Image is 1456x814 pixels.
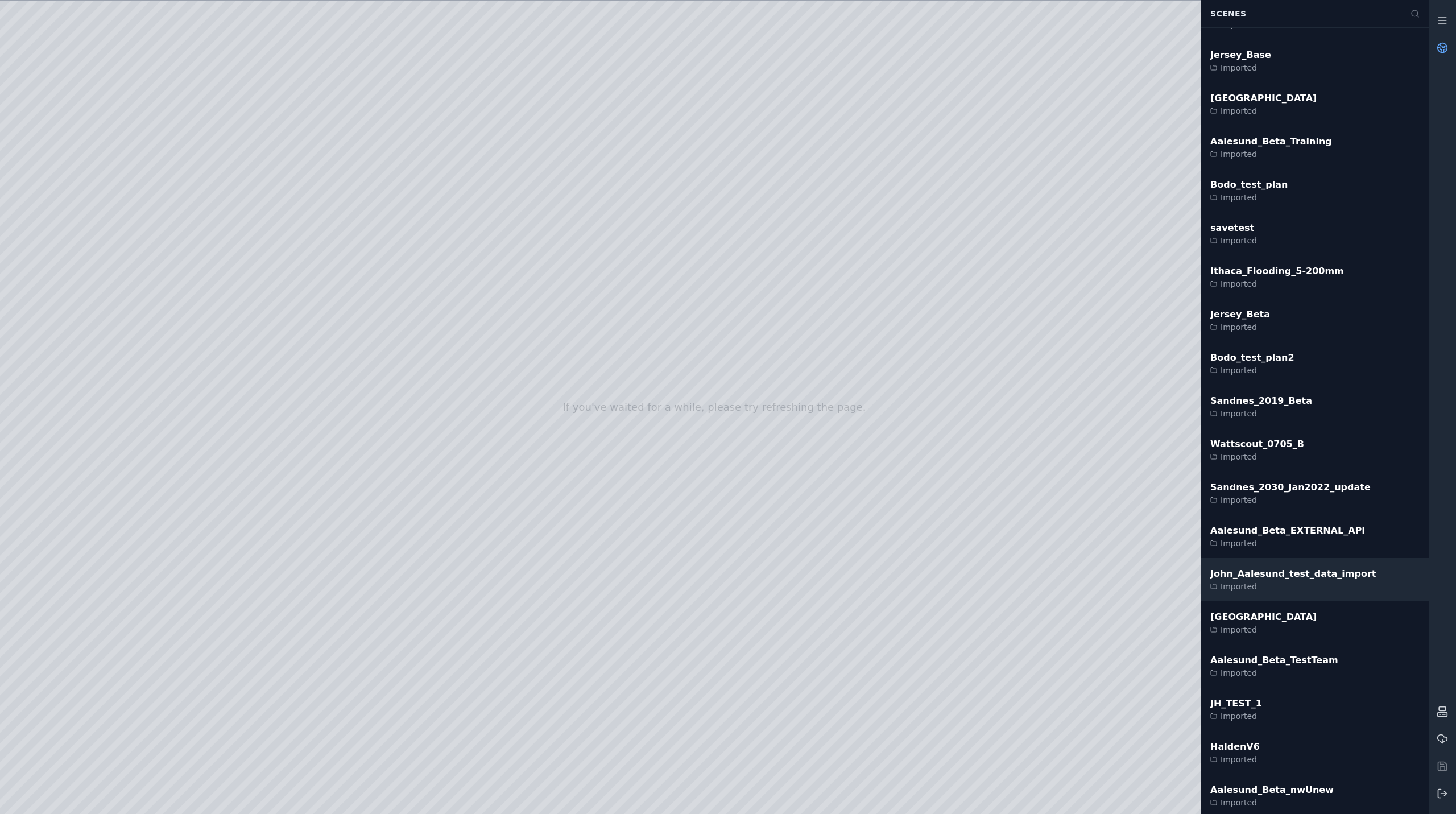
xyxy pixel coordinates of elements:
div: Imported [1210,148,1332,160]
div: Imported [1210,192,1288,203]
div: Imported [1210,365,1294,376]
div: Imported [1210,581,1376,592]
div: Imported [1210,321,1270,333]
div: [GEOGRAPHIC_DATA] [1210,92,1317,105]
div: Aalesund_Beta_TestTeam [1210,654,1338,667]
div: Imported [1210,710,1262,722]
div: Bodo_test_plan2 [1210,351,1294,365]
div: Scenes [1203,3,1404,24]
div: Imported [1210,105,1317,117]
div: Aalesund_Beta_EXTERNAL_API [1210,524,1365,538]
div: Imported [1210,451,1304,462]
div: Sandnes_2019_Beta [1210,394,1312,408]
div: John_Aalesund_test_data_import [1210,567,1376,581]
div: Imported [1210,754,1260,765]
div: Imported [1210,408,1312,419]
div: Imported [1210,235,1257,246]
div: Imported [1210,278,1344,290]
div: HaldenV6 [1210,740,1260,754]
div: Wattscout_0705_B [1210,437,1304,451]
div: Jersey_Base [1210,48,1271,62]
div: Aalesund_Beta_Training [1210,135,1332,148]
div: Jersey_Beta [1210,308,1270,321]
div: Imported [1210,797,1334,808]
div: Imported [1210,624,1317,635]
div: Imported [1210,667,1338,679]
div: Imported [1210,62,1271,73]
div: Sandnes_2030_Jan2022_update [1210,481,1371,494]
div: Bodo_test_plan [1210,178,1288,192]
div: Imported [1210,494,1371,506]
div: [GEOGRAPHIC_DATA] [1210,610,1317,624]
div: Aalesund_Beta_nwUnew [1210,783,1334,797]
div: Imported [1210,538,1365,549]
div: savetest [1210,221,1257,235]
div: JH_TEST_1 [1210,697,1262,710]
div: Ithaca_Flooding_5-200mm [1210,265,1344,278]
